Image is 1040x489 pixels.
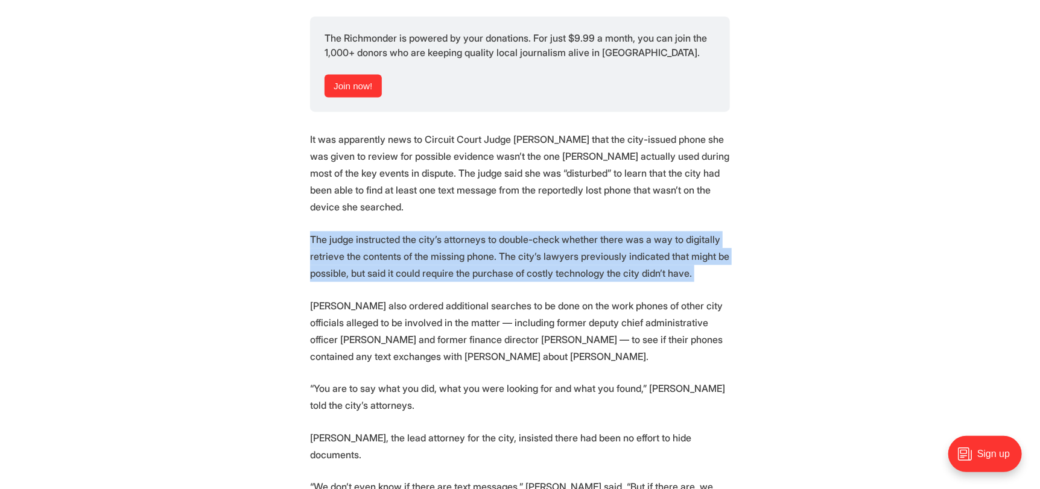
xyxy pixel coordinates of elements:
[310,131,730,215] p: It was apparently news to Circuit Court Judge [PERSON_NAME] that the city-issued phone she was gi...
[310,297,730,365] p: [PERSON_NAME] also ordered additional searches to be done on the work phones of other city offici...
[938,430,1040,489] iframe: portal-trigger
[310,429,730,463] p: [PERSON_NAME], the lead attorney for the city, insisted there had been no effort to hide documents.
[325,32,709,58] span: The Richmonder is powered by your donations. For just $9.99 a month, you can join the 1,000+ dono...
[310,380,730,414] p: “You are to say what you did, what you were looking for and what you found,” [PERSON_NAME] told t...
[325,74,382,97] a: Join now!
[310,231,730,282] p: The judge instructed the city’s attorneys to double-check whether there was a way to digitally re...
